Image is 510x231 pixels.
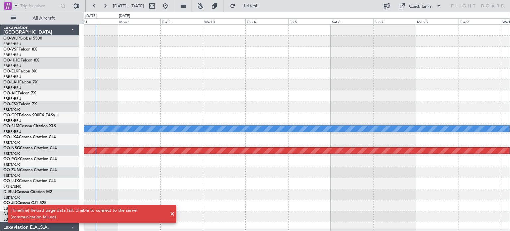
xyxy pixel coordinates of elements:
span: Refresh [237,4,265,8]
a: EBKT/KJK [3,107,20,112]
div: [DATE] [119,13,130,19]
div: Tue 2 [160,18,203,24]
span: OO-VSF [3,48,19,52]
div: Sun 7 [373,18,416,24]
span: OO-LUX [3,179,19,183]
span: OO-NSG [3,146,20,150]
span: OO-FSX [3,102,19,106]
div: Quick Links [409,3,432,10]
button: Quick Links [396,1,445,11]
a: EBKT/KJK [3,140,20,145]
div: Thu 4 [245,18,288,24]
a: LFSN/ENC [3,184,22,189]
span: OO-ZUN [3,168,20,172]
div: Wed 3 [203,18,245,24]
span: [DATE] - [DATE] [113,3,144,9]
a: OO-LAHFalcon 7X [3,80,38,84]
span: OO-AIE [3,91,18,95]
a: OO-HHOFalcon 8X [3,58,39,62]
a: OO-GPEFalcon 900EX EASy II [3,113,58,117]
input: Trip Number [20,1,58,11]
span: OO-SLM [3,124,19,128]
a: EBBR/BRU [3,118,21,123]
a: EBKT/KJK [3,162,20,167]
a: OO-AIEFalcon 7X [3,91,36,95]
div: Mon 8 [416,18,458,24]
a: D-IBLUCessna Citation M2 [3,190,52,194]
a: EBBR/BRU [3,53,21,58]
a: EBKT/KJK [3,173,20,178]
a: EBBR/BRU [3,63,21,68]
span: OO-LAH [3,80,19,84]
a: EBBR/BRU [3,96,21,101]
a: EBKT/KJK [3,195,20,200]
button: All Aircraft [7,13,72,24]
a: OO-SLMCessna Citation XLS [3,124,56,128]
a: OO-LUXCessna Citation CJ4 [3,179,56,183]
span: OO-WLP [3,37,20,41]
div: Mon 1 [118,18,160,24]
span: OO-LXA [3,135,19,139]
a: EBKT/KJK [3,151,20,156]
a: EBBR/BRU [3,85,21,90]
span: D-IBLU [3,190,16,194]
span: OO-GPE [3,113,19,117]
div: Tue 9 [459,18,501,24]
div: Fri 5 [288,18,331,24]
a: OO-LXACessna Citation CJ4 [3,135,56,139]
button: Refresh [227,1,267,11]
a: OO-ROKCessna Citation CJ4 [3,157,57,161]
a: OO-NSGCessna Citation CJ4 [3,146,57,150]
div: Sun 31 [75,18,118,24]
span: OO-ROK [3,157,20,161]
a: OO-ZUNCessna Citation CJ4 [3,168,57,172]
div: [DATE] [85,13,97,19]
span: All Aircraft [17,16,70,21]
a: OO-FSXFalcon 7X [3,102,37,106]
span: OO-ELK [3,69,18,73]
a: EBBR/BRU [3,74,21,79]
a: EBBR/BRU [3,129,21,134]
div: [Timeline] Reload page data fail: Unable to connect to the server (communication failure). [11,207,166,220]
a: OO-ELKFalcon 8X [3,69,37,73]
a: OO-WLPGlobal 5500 [3,37,42,41]
a: EBBR/BRU [3,42,21,47]
span: OO-HHO [3,58,21,62]
a: OO-VSFFalcon 8X [3,48,37,52]
div: Sat 6 [331,18,373,24]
